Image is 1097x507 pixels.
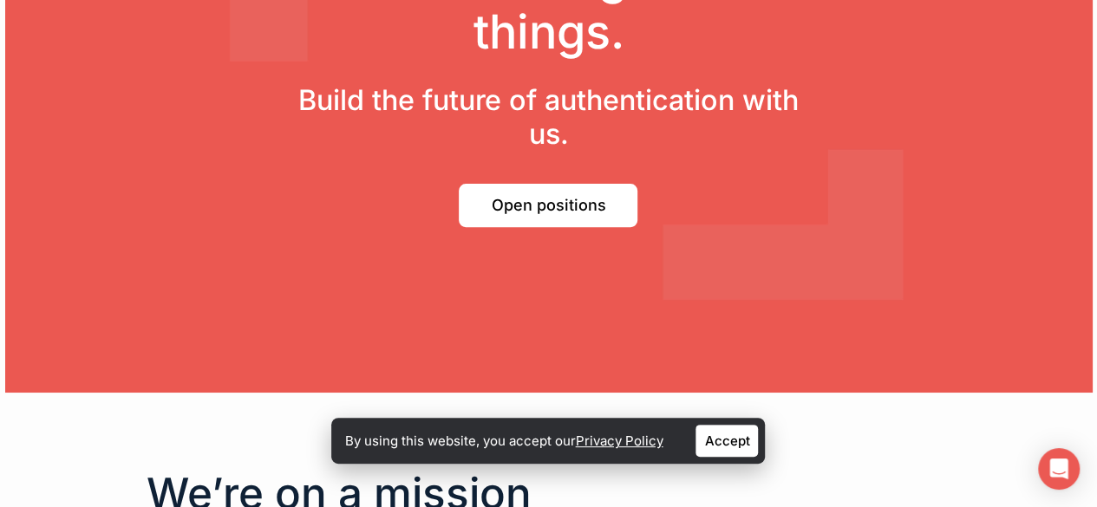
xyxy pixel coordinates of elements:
div: Open Intercom Messenger [1038,448,1080,490]
span: Open positions [491,197,605,214]
a: Privacy Policy [575,432,663,449]
a: Accept [695,425,758,457]
h3: Build the future of authentication with us. [284,83,814,151]
a: Open positions [459,184,637,227]
p: By using this website, you accept our [344,429,663,452]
